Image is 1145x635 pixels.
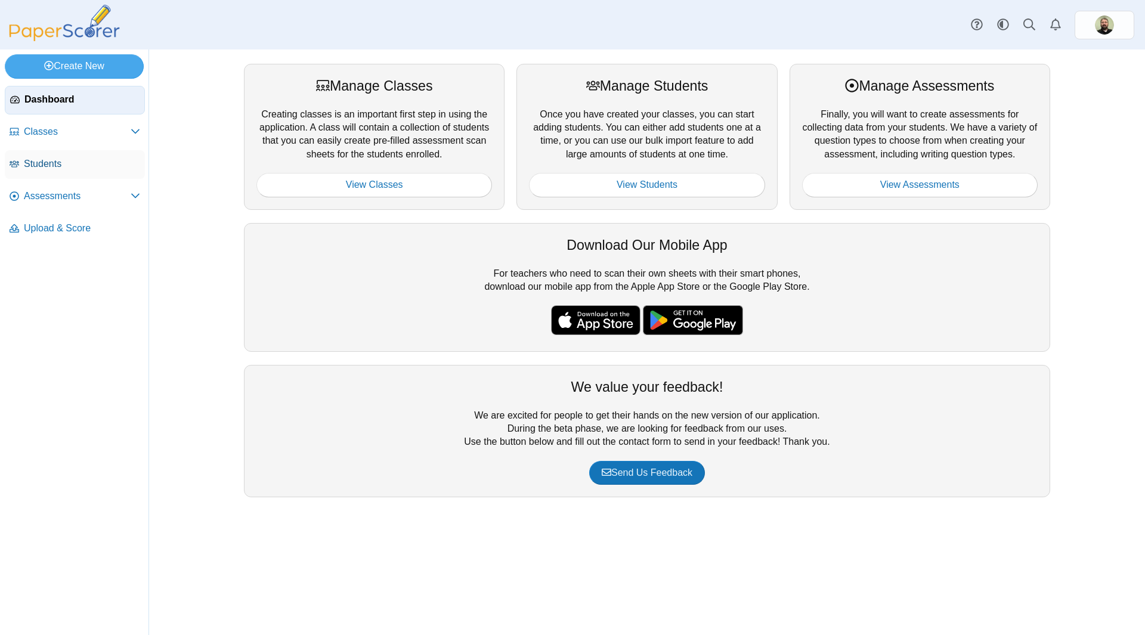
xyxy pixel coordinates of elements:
[5,86,145,114] a: Dashboard
[1042,12,1069,38] a: Alerts
[5,5,124,41] img: PaperScorer
[5,150,145,179] a: Students
[24,222,140,235] span: Upload & Score
[244,64,505,209] div: Creating classes is an important first step in using the application. A class will contain a coll...
[24,190,131,203] span: Assessments
[551,305,640,335] img: apple-store-badge.svg
[24,125,131,138] span: Classes
[5,33,124,43] a: PaperScorer
[256,173,492,197] a: View Classes
[256,76,492,95] div: Manage Classes
[5,215,145,243] a: Upload & Score
[802,76,1038,95] div: Manage Assessments
[1075,11,1134,39] a: ps.IbYvzNdzldgWHYXo
[256,377,1038,397] div: We value your feedback!
[529,76,765,95] div: Manage Students
[24,93,140,106] span: Dashboard
[643,305,743,335] img: google-play-badge.png
[602,467,692,478] span: Send Us Feedback
[516,64,777,209] div: Once you have created your classes, you can start adding students. You can either add students on...
[790,64,1050,209] div: Finally, you will want to create assessments for collecting data from your students. We have a va...
[24,157,140,171] span: Students
[256,236,1038,255] div: Download Our Mobile App
[802,173,1038,197] a: View Assessments
[1095,16,1114,35] span: Zachary Butte - MRH Faculty
[5,118,145,147] a: Classes
[589,461,705,485] a: Send Us Feedback
[5,54,144,78] a: Create New
[244,365,1050,497] div: We are excited for people to get their hands on the new version of our application. During the be...
[529,173,765,197] a: View Students
[1095,16,1114,35] img: ps.IbYvzNdzldgWHYXo
[244,223,1050,352] div: For teachers who need to scan their own sheets with their smart phones, download our mobile app f...
[5,182,145,211] a: Assessments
